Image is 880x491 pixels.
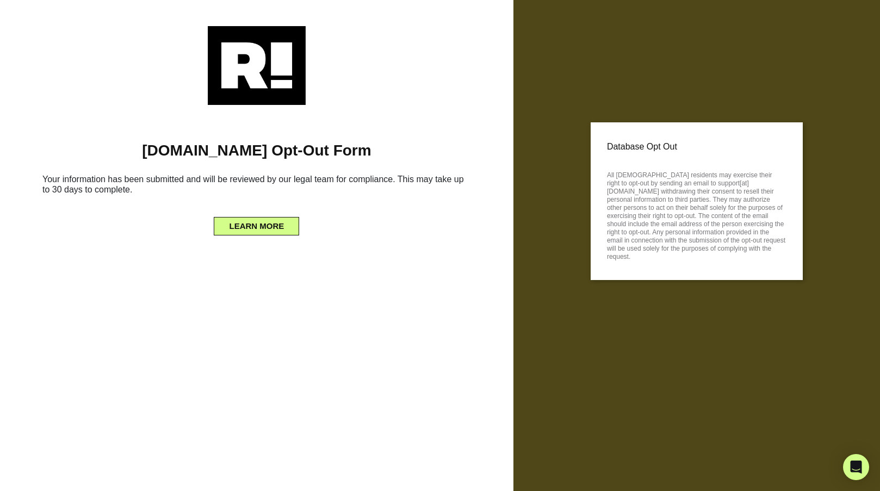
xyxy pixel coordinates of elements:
h1: [DOMAIN_NAME] Opt-Out Form [16,141,497,160]
p: All [DEMOGRAPHIC_DATA] residents may exercise their right to opt-out by sending an email to suppo... [607,168,786,261]
a: LEARN MORE [214,219,299,227]
h6: Your information has been submitted and will be reviewed by our legal team for compliance. This m... [16,170,497,203]
p: Database Opt Out [607,139,786,155]
div: Open Intercom Messenger [843,454,869,480]
button: LEARN MORE [214,217,299,235]
img: Retention.com [208,26,306,105]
